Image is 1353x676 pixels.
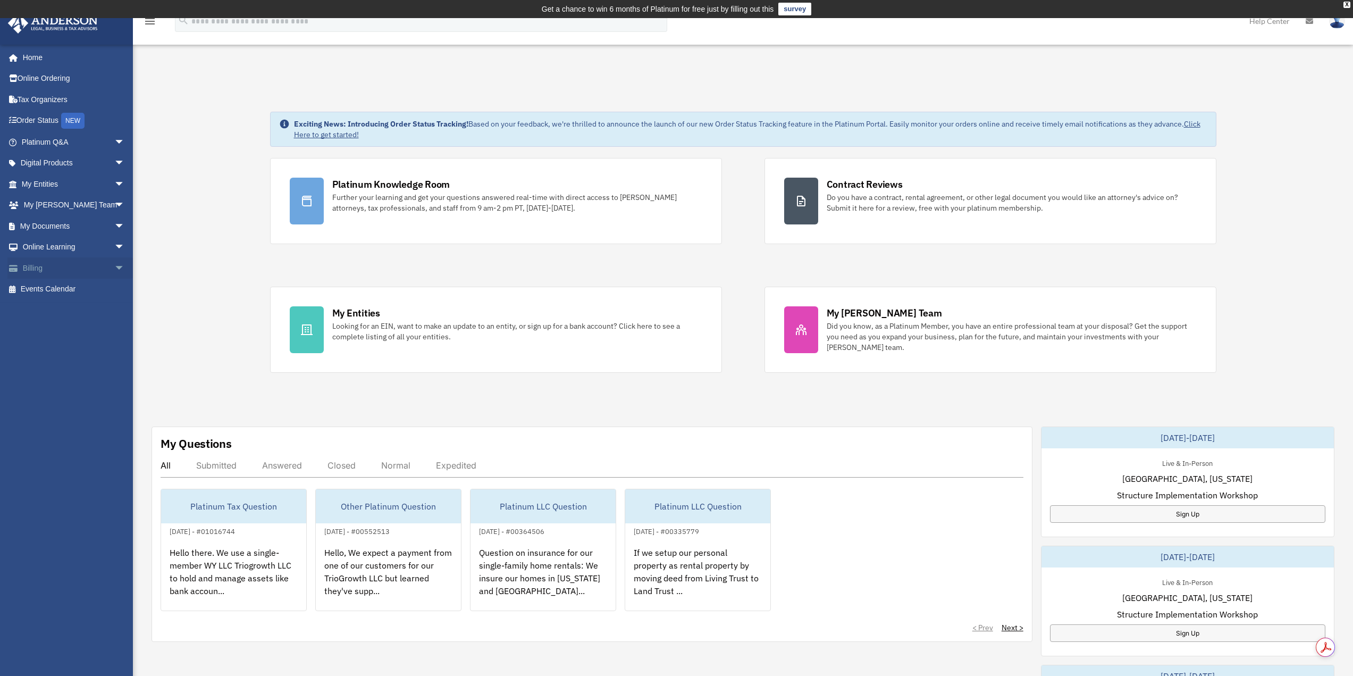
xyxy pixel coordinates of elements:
[827,306,942,320] div: My [PERSON_NAME] Team
[161,489,306,523] div: Platinum Tax Question
[332,178,450,191] div: Platinum Knowledge Room
[7,279,141,300] a: Events Calendar
[114,237,136,258] span: arrow_drop_down
[1329,13,1345,29] img: User Pic
[7,215,141,237] a: My Documentsarrow_drop_down
[316,538,461,621] div: Hello, We expect a payment from one of our customers for our TrioGrowth LLC but learned they've s...
[315,489,461,611] a: Other Platinum Question[DATE] - #00552513Hello, We expect a payment from one of our customers for...
[1122,472,1253,485] span: [GEOGRAPHIC_DATA], [US_STATE]
[144,15,156,28] i: menu
[625,489,771,611] a: Platinum LLC Question[DATE] - #00335779If we setup our personal property as rental property by mo...
[827,321,1197,353] div: Did you know, as a Platinum Member, you have an entire professional team at your disposal? Get th...
[7,47,136,68] a: Home
[161,525,243,536] div: [DATE] - #01016744
[332,306,380,320] div: My Entities
[1041,546,1334,567] div: [DATE]-[DATE]
[61,113,85,129] div: NEW
[470,489,616,611] a: Platinum LLC Question[DATE] - #00364506Question on insurance for our single-family home rentals: ...
[1041,427,1334,448] div: [DATE]-[DATE]
[316,489,461,523] div: Other Platinum Question
[5,13,101,34] img: Anderson Advisors Platinum Portal
[470,525,553,536] div: [DATE] - #00364506
[196,460,237,471] div: Submitted
[1154,576,1221,587] div: Live & In-Person
[1117,489,1258,502] span: Structure Implementation Workshop
[7,237,141,258] a: Online Learningarrow_drop_down
[294,119,1207,140] div: Based on your feedback, we're thrilled to announce the launch of our new Order Status Tracking fe...
[764,158,1216,244] a: Contract Reviews Do you have a contract, rental agreement, or other legal document you would like...
[625,489,770,523] div: Platinum LLC Question
[1343,2,1350,8] div: close
[778,3,811,15] a: survey
[542,3,774,15] div: Get a chance to win 6 months of Platinum for free just by filling out this
[7,131,141,153] a: Platinum Q&Aarrow_drop_down
[114,173,136,195] span: arrow_drop_down
[262,460,302,471] div: Answered
[114,131,136,153] span: arrow_drop_down
[144,19,156,28] a: menu
[7,89,141,110] a: Tax Organizers
[114,257,136,279] span: arrow_drop_down
[7,153,141,174] a: Digital Productsarrow_drop_down
[7,173,141,195] a: My Entitiesarrow_drop_down
[270,158,722,244] a: Platinum Knowledge Room Further your learning and get your questions answered real-time with dire...
[1154,457,1221,468] div: Live & In-Person
[764,287,1216,373] a: My [PERSON_NAME] Team Did you know, as a Platinum Member, you have an entire professional team at...
[1122,591,1253,604] span: [GEOGRAPHIC_DATA], [US_STATE]
[332,321,702,342] div: Looking for an EIN, want to make an update to an entity, or sign up for a bank account? Click her...
[625,525,708,536] div: [DATE] - #00335779
[114,153,136,174] span: arrow_drop_down
[827,178,903,191] div: Contract Reviews
[178,14,189,26] i: search
[1050,624,1325,642] a: Sign Up
[625,538,770,621] div: If we setup our personal property as rental property by moving deed from Living Trust to Land Tru...
[827,192,1197,213] div: Do you have a contract, rental agreement, or other legal document you would like an attorney's ad...
[7,68,141,89] a: Online Ordering
[270,287,722,373] a: My Entities Looking for an EIN, want to make an update to an entity, or sign up for a bank accoun...
[436,460,476,471] div: Expedited
[161,436,232,452] div: My Questions
[1002,622,1023,633] a: Next >
[294,119,1200,139] a: Click Here to get started!
[470,489,616,523] div: Platinum LLC Question
[7,110,141,132] a: Order StatusNEW
[381,460,410,471] div: Normal
[161,489,307,611] a: Platinum Tax Question[DATE] - #01016744Hello there. We use a single-member WY LLC Triogrowth LLC ...
[114,215,136,237] span: arrow_drop_down
[316,525,398,536] div: [DATE] - #00552513
[1050,505,1325,523] a: Sign Up
[114,195,136,216] span: arrow_drop_down
[161,460,171,471] div: All
[161,538,306,621] div: Hello there. We use a single-member WY LLC Triogrowth LLC to hold and manage assets like bank acc...
[332,192,702,213] div: Further your learning and get your questions answered real-time with direct access to [PERSON_NAM...
[470,538,616,621] div: Question on insurance for our single-family home rentals: We insure our homes in [US_STATE] and [...
[327,460,356,471] div: Closed
[7,257,141,279] a: Billingarrow_drop_down
[7,195,141,216] a: My [PERSON_NAME] Teamarrow_drop_down
[294,119,468,129] strong: Exciting News: Introducing Order Status Tracking!
[1117,608,1258,621] span: Structure Implementation Workshop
